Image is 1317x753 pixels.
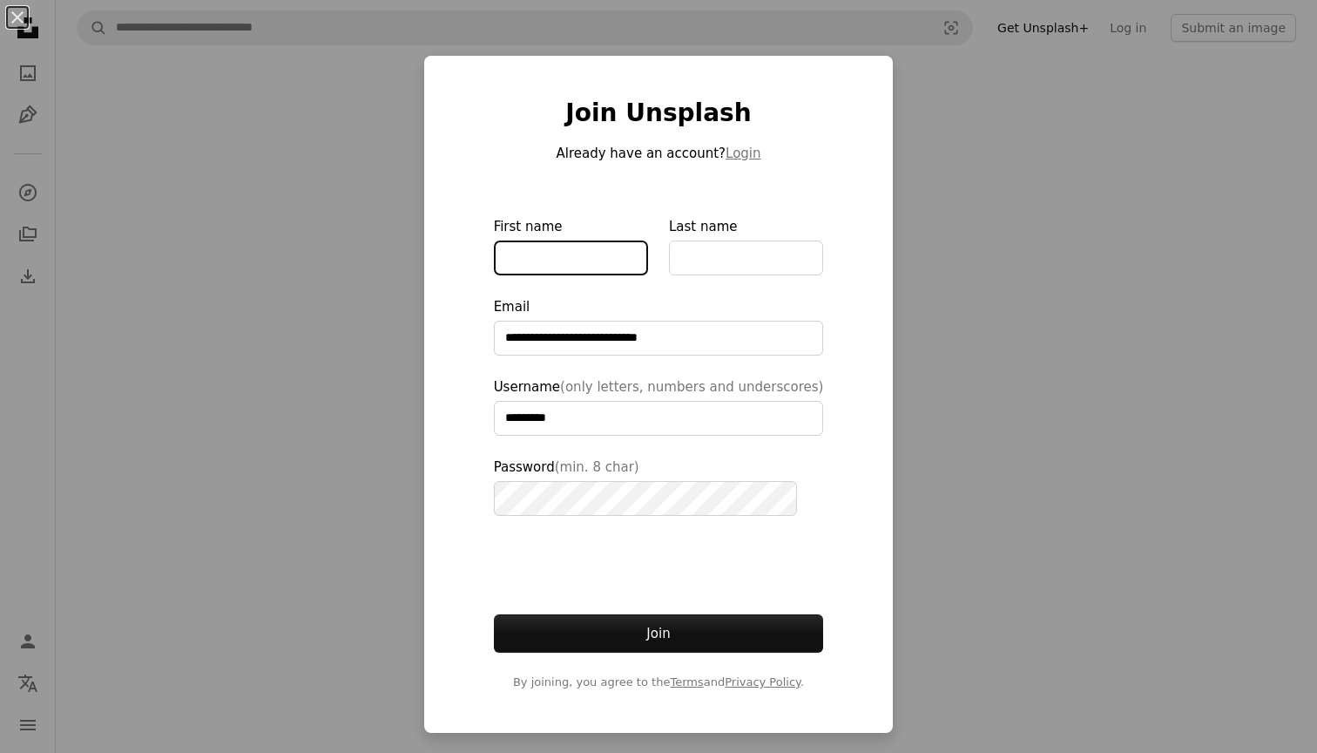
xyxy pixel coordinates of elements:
[494,98,824,129] h1: Join Unsplash
[494,216,648,275] label: First name
[726,143,760,164] button: Login
[494,296,824,356] label: Email
[669,216,823,275] label: Last name
[669,241,823,275] input: Last name
[494,241,648,275] input: First name
[725,675,800,689] a: Privacy Policy
[494,674,824,691] span: By joining, you agree to the and .
[670,675,703,689] a: Terms
[560,379,823,395] span: (only letters, numbers and underscores)
[555,459,639,475] span: (min. 8 char)
[494,457,824,516] label: Password
[494,376,824,436] label: Username
[494,481,797,516] input: Password(min. 8 char)
[494,321,824,356] input: Email
[494,614,824,653] button: Join
[494,143,824,164] p: Already have an account?
[494,401,824,436] input: Username(only letters, numbers and underscores)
